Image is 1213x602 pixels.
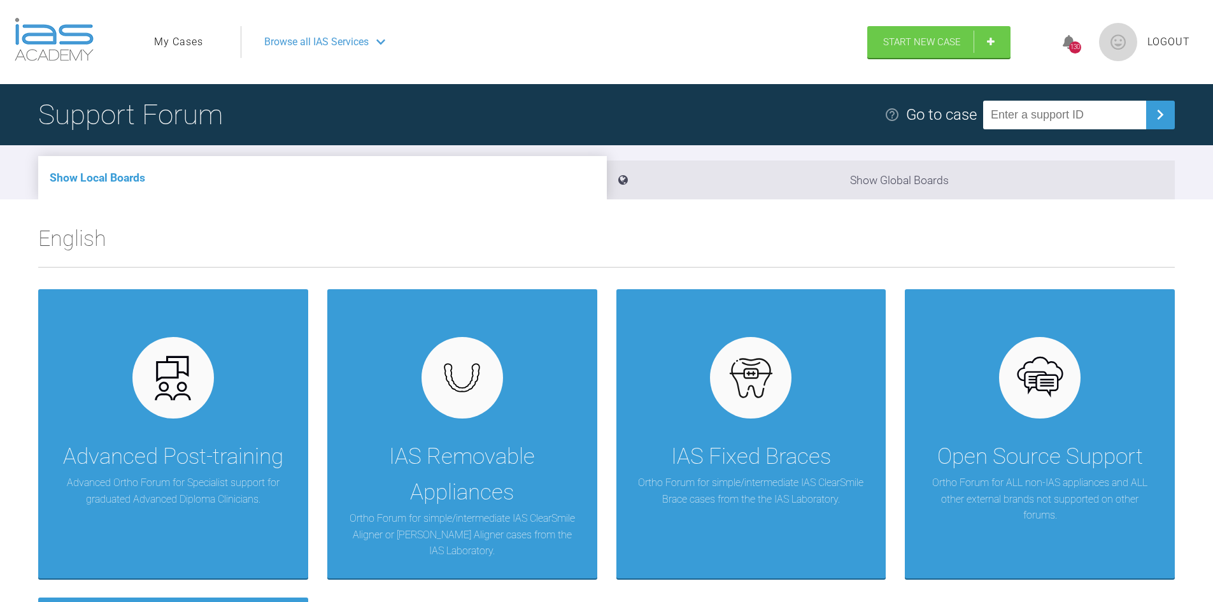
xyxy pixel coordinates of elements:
[727,354,776,403] img: fixed.9f4e6236.svg
[1099,23,1137,61] img: profile.png
[63,439,283,475] div: Advanced Post-training
[264,34,369,50] span: Browse all IAS Services
[1016,354,1065,403] img: opensource.6e495855.svg
[154,34,203,50] a: My Cases
[1069,41,1081,54] div: 130
[346,439,578,510] div: IAS Removable Appliances
[148,354,197,403] img: advanced.73cea251.svg
[38,156,607,199] li: Show Local Boards
[57,475,289,507] p: Advanced Ortho Forum for Specialist support for graduated Advanced Diploma Clinicians.
[635,475,867,507] p: Ortho Forum for simple/intermediate IAS ClearSmile Brace cases from the the IAS Laboratory.
[883,36,961,48] span: Start New Case
[1147,34,1190,50] a: Logout
[937,439,1143,475] div: Open Source Support
[906,103,977,127] div: Go to case
[616,289,886,578] a: IAS Fixed BracesOrtho Forum for simple/intermediate IAS ClearSmile Brace cases from the the IAS L...
[346,510,578,559] p: Ortho Forum for simple/intermediate IAS ClearSmile Aligner or [PERSON_NAME] Aligner cases from th...
[671,439,831,475] div: IAS Fixed Braces
[327,289,597,578] a: IAS Removable AppliancesOrtho Forum for simple/intermediate IAS ClearSmile Aligner or [PERSON_NAM...
[905,289,1175,578] a: Open Source SupportOrtho Forum for ALL non-IAS appliances and ALL other external brands not suppo...
[1150,104,1170,125] img: chevronRight.28bd32b0.svg
[38,221,1175,267] h2: English
[607,161,1175,199] li: Show Global Boards
[38,289,308,578] a: Advanced Post-trainingAdvanced Ortho Forum for Specialist support for graduated Advanced Diploma ...
[884,107,900,122] img: help.e70b9f3d.svg
[983,101,1146,129] input: Enter a support ID
[38,92,223,137] h1: Support Forum
[15,18,94,61] img: logo-light.3e3ef733.png
[437,359,486,396] img: removables.927eaa4e.svg
[924,475,1156,524] p: Ortho Forum for ALL non-IAS appliances and ALL other external brands not supported on other forums.
[867,26,1011,58] a: Start New Case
